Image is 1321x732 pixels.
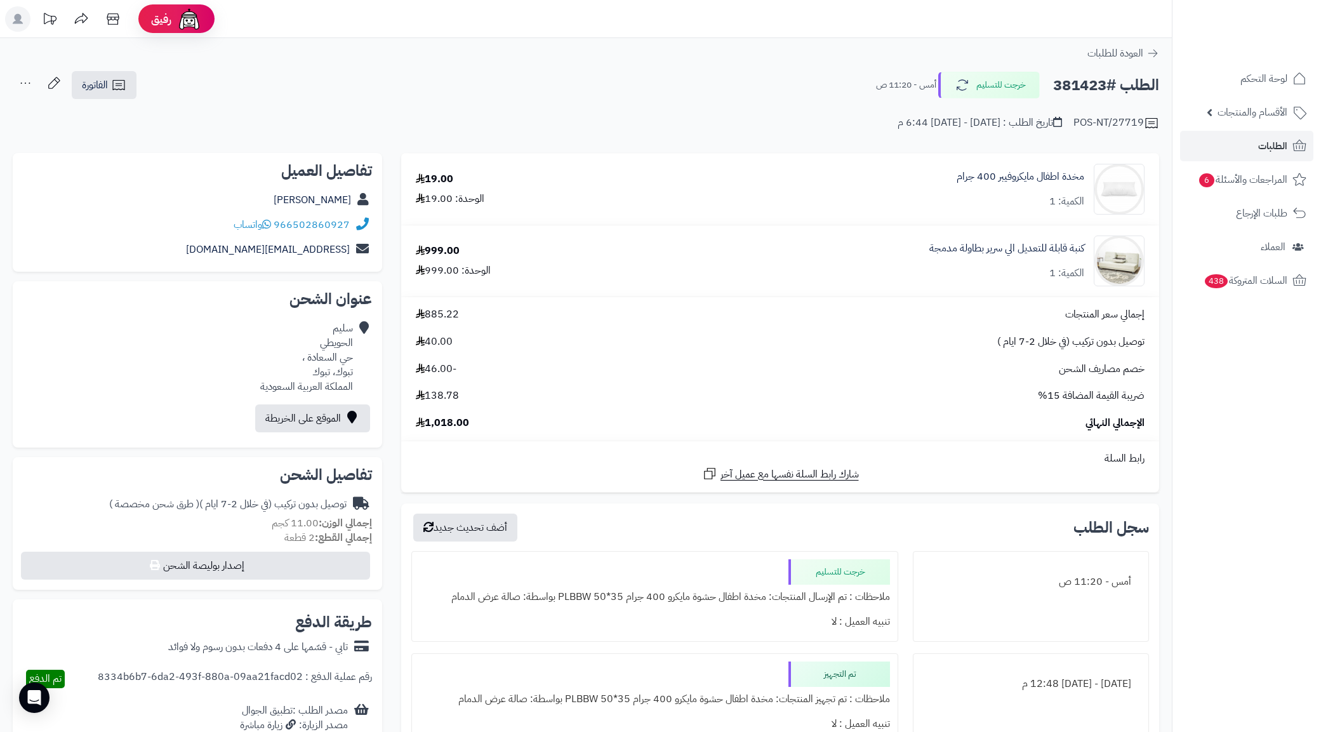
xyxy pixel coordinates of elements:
[1065,307,1145,322] span: إجمالي سعر المنتجات
[406,451,1154,466] div: رابط السلة
[788,559,890,585] div: خرجت للتسليم
[98,670,372,688] div: رقم عملية الدفع : 8334b6b7-6da2-493f-880a-09aa21facd02
[876,79,936,91] small: أمس - 11:20 ص
[957,170,1084,184] a: مخدة اطفال مايكروفيبر 400 جرام
[420,609,890,634] div: تنبيه العميل : لا
[1087,46,1159,61] a: العودة للطلبات
[1204,272,1287,289] span: السلات المتروكة
[416,389,459,403] span: 138.78
[1261,238,1285,256] span: العملاء
[1198,171,1287,189] span: المراجعات والأسئلة
[1180,131,1313,161] a: الطلبات
[416,263,491,278] div: الوحدة: 999.00
[274,192,351,208] a: [PERSON_NAME]
[176,6,202,32] img: ai-face.png
[997,335,1145,349] span: توصيل بدون تركيب (في خلال 2-7 ايام )
[109,497,347,512] div: توصيل بدون تركيب (في خلال 2-7 ايام )
[1236,204,1287,222] span: طلبات الإرجاع
[416,335,453,349] span: 40.00
[1180,232,1313,262] a: العملاء
[413,514,517,542] button: أضف تحديث جديد
[921,569,1141,594] div: أمس - 11:20 ص
[295,615,372,630] h2: طريقة الدفع
[234,217,271,232] a: واتساب
[19,682,50,713] div: Open Intercom Messenger
[921,672,1141,696] div: [DATE] - [DATE] 12:48 م
[1073,116,1159,131] div: POS-NT/27719
[168,640,348,655] div: تابي - قسّمها على 4 دفعات بدون رسوم ولا فوائد
[416,172,453,187] div: 19.00
[319,516,372,531] strong: إجمالي الوزن:
[284,530,372,545] small: 2 قطعة
[260,321,353,394] div: سليم الحويطي حي السعادة ، تبوك، تبوك المملكة العربية السعودية
[1180,198,1313,229] a: طلبات الإرجاع
[29,671,62,686] span: تم الدفع
[1073,520,1149,535] h3: سجل الطلب
[1180,63,1313,94] a: لوحة التحكم
[1085,416,1145,430] span: الإجمالي النهائي
[1204,274,1228,288] span: 438
[1094,164,1144,215] img: 1728486839-220106010210-90x90.jpg
[21,552,370,580] button: إصدار بوليصة الشحن
[416,416,469,430] span: 1,018.00
[416,244,460,258] div: 999.00
[1198,173,1215,187] span: 6
[274,217,350,232] a: 966502860927
[23,291,372,307] h2: عنوان الشحن
[1180,164,1313,195] a: المراجعات والأسئلة6
[416,192,484,206] div: الوحدة: 19.00
[109,496,199,512] span: ( طرق شحن مخصصة )
[1240,70,1287,88] span: لوحة التحكم
[255,404,370,432] a: الموقع على الخريطة
[929,241,1084,256] a: كنبة قابلة للتعديل الي سرير بطاولة مدمجة
[720,467,859,482] span: شارك رابط السلة نفسها مع عميل آخر
[416,362,456,376] span: -46.00
[151,11,171,27] span: رفيق
[788,662,890,687] div: تم التجهيز
[1053,72,1159,98] h2: الطلب #381423
[1059,362,1145,376] span: خصم مصاريف الشحن
[1180,265,1313,296] a: السلات المتروكة438
[1218,103,1287,121] span: الأقسام والمنتجات
[272,516,372,531] small: 11.00 كجم
[938,72,1040,98] button: خرجت للتسليم
[898,116,1062,130] div: تاريخ الطلب : [DATE] - [DATE] 6:44 م
[82,77,108,93] span: الفاتورة
[72,71,136,99] a: الفاتورة
[23,163,372,178] h2: تفاصيل العميل
[1049,266,1084,281] div: الكمية: 1
[420,585,890,609] div: ملاحظات : تم الإرسال المنتجات: مخدة اطفال حشوة مايكرو 400 جرام PLBBW 50*35 بواسطة: صالة عرض الدمام
[420,687,890,712] div: ملاحظات : تم تجهيز المنتجات: مخدة اطفال حشوة مايكرو 400 جرام PLBBW 50*35 بواسطة: صالة عرض الدمام
[416,307,459,322] span: 885.22
[1087,46,1143,61] span: العودة للطلبات
[34,6,65,35] a: تحديثات المنصة
[315,530,372,545] strong: إجمالي القطع:
[702,466,859,482] a: شارك رابط السلة نفسها مع عميل آخر
[1235,22,1309,49] img: logo-2.png
[186,242,350,257] a: [EMAIL_ADDRESS][DOMAIN_NAME]
[1094,236,1144,286] img: 1747814589-1-90x90.jpg
[1258,137,1287,155] span: الطلبات
[1049,194,1084,209] div: الكمية: 1
[1038,389,1145,403] span: ضريبة القيمة المضافة 15%
[23,467,372,482] h2: تفاصيل الشحن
